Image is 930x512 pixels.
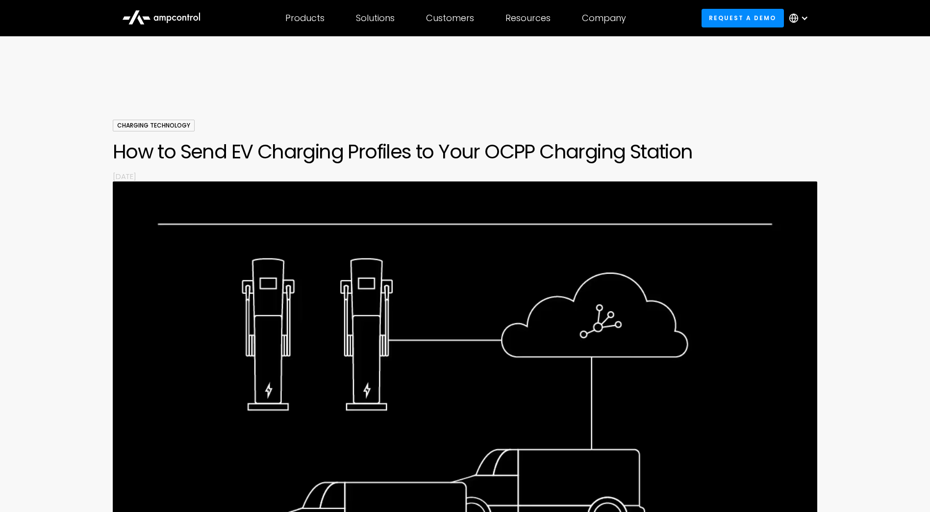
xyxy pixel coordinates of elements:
[285,13,325,24] div: Products
[505,13,551,24] div: Resources
[426,13,474,24] div: Customers
[582,13,626,24] div: Company
[113,120,195,131] div: Charging Technology
[356,13,395,24] div: Solutions
[702,9,784,27] a: Request a demo
[113,140,818,163] h1: How to Send EV Charging Profiles to Your OCPP Charging Station
[113,171,818,181] p: [DATE]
